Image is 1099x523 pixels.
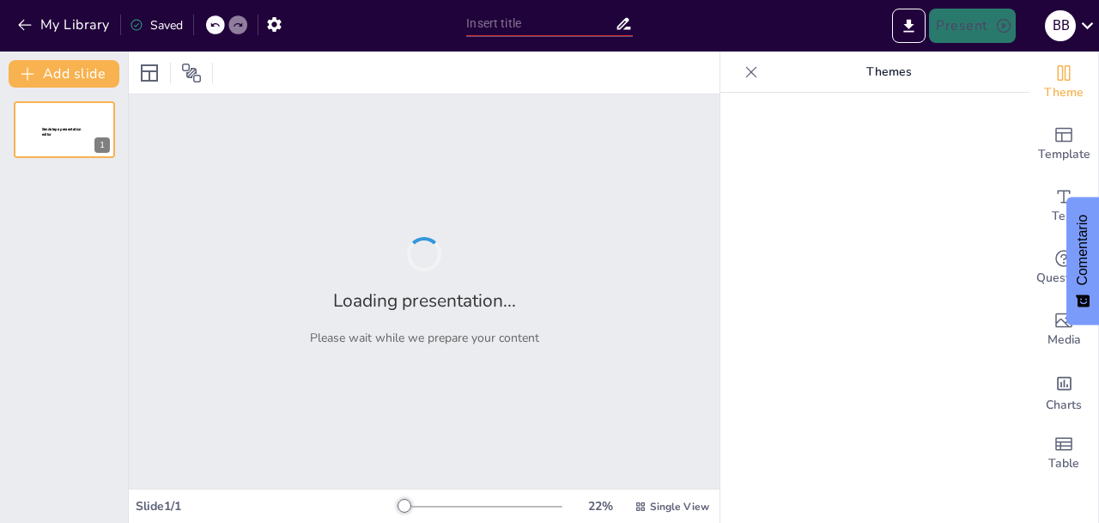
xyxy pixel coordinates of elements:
[1066,198,1099,325] button: Comentarios - Mostrar encuesta
[929,9,1015,43] button: Present
[181,63,202,83] span: Position
[1044,83,1084,102] span: Theme
[1029,299,1098,361] div: Add images, graphics, shapes or video
[466,11,614,36] input: Insert title
[580,498,621,514] div: 22 %
[13,11,117,39] button: My Library
[333,289,516,313] h2: Loading presentation...
[1075,215,1090,286] font: Comentario
[892,9,926,43] button: Export to PowerPoint
[765,52,1012,93] p: Themes
[1038,145,1090,164] span: Template
[1029,237,1098,299] div: Get real-time input from your audience
[1048,454,1079,473] span: Table
[42,127,82,137] span: Sendsteps presentation editor
[310,330,539,346] p: Please wait while we prepare your content
[1045,10,1076,41] div: b b
[1052,207,1076,226] span: Text
[650,500,709,514] span: Single View
[94,137,110,153] div: 1
[1036,269,1092,288] span: Questions
[136,59,163,87] div: Layout
[14,101,115,158] div: 1
[1029,175,1098,237] div: Add text boxes
[1045,9,1076,43] button: b b
[9,60,119,88] button: Add slide
[1046,396,1082,415] span: Charts
[1047,331,1081,350] span: Media
[1029,52,1098,113] div: Change the overall theme
[130,17,183,33] div: Saved
[136,498,398,514] div: Slide 1 / 1
[1029,113,1098,175] div: Add ready made slides
[1029,423,1098,484] div: Add a table
[1029,361,1098,423] div: Add charts and graphs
